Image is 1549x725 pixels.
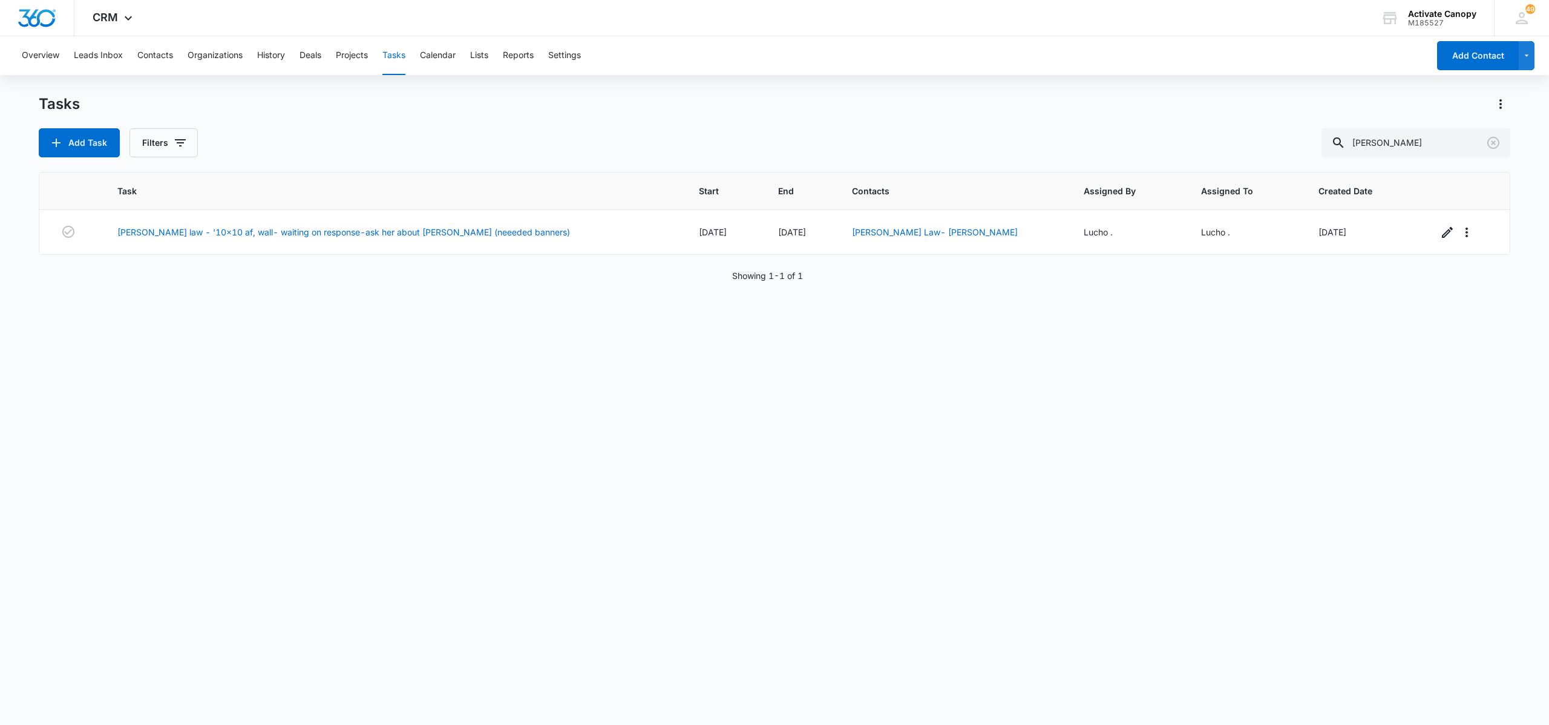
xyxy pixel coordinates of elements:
span: CRM [93,11,118,24]
a: [PERSON_NAME] Law- [PERSON_NAME] [852,227,1018,237]
span: Contacts [852,185,1037,197]
button: Reports [503,36,534,75]
button: Lists [470,36,488,75]
button: Add Contact [1437,41,1519,70]
button: Actions [1491,94,1510,114]
button: Projects [336,36,368,75]
span: Task [117,185,652,197]
span: Assigned By [1084,185,1154,197]
button: History [257,36,285,75]
button: Clear [1484,133,1503,153]
span: Created Date [1318,185,1391,197]
span: [DATE] [699,227,727,237]
button: Overview [22,36,59,75]
span: [DATE] [778,227,806,237]
div: Lucho . [1084,226,1172,238]
h1: Tasks [39,95,80,113]
button: Add Task [39,128,120,157]
div: account name [1408,9,1476,19]
div: notifications count [1525,4,1535,14]
p: Showing 1-1 of 1 [732,269,803,282]
span: Start [699,185,732,197]
button: Organizations [188,36,243,75]
button: Leads Inbox [74,36,123,75]
button: Filters [129,128,198,157]
div: account id [1408,19,1476,27]
span: [DATE] [1318,227,1346,237]
span: End [778,185,806,197]
button: Tasks [382,36,405,75]
button: Settings [548,36,581,75]
button: Calendar [420,36,456,75]
a: [PERSON_NAME] law - '10x10 af, wall- waiting on response-ask her about [PERSON_NAME] (neeeded ban... [117,226,570,238]
input: Search Tasks [1321,128,1510,157]
div: Lucho . [1201,226,1289,238]
span: 49 [1525,4,1535,14]
span: Assigned To [1201,185,1272,197]
button: Deals [300,36,321,75]
button: Contacts [137,36,173,75]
